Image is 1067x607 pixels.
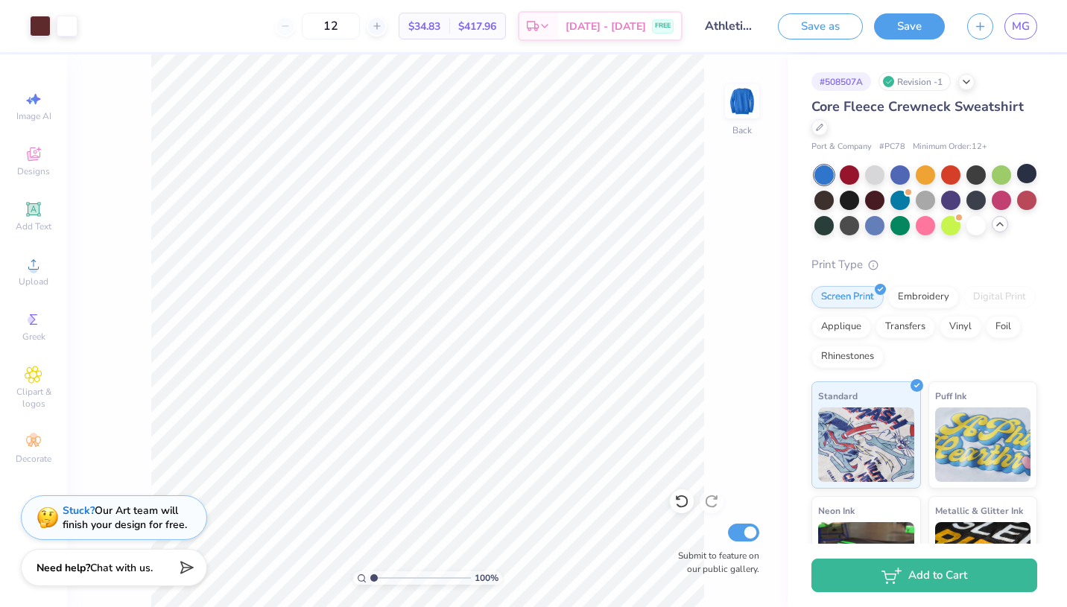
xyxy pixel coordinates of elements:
span: Image AI [16,110,51,122]
span: [DATE] - [DATE] [566,19,646,34]
span: Designs [17,165,50,177]
img: Neon Ink [818,522,914,597]
strong: Stuck? [63,503,95,518]
label: Submit to feature on our public gallery. [670,549,759,576]
a: MG [1004,13,1037,39]
span: Clipart & logos [7,386,60,410]
div: # 508507A [811,72,871,91]
span: Minimum Order: 12 + [913,141,987,153]
img: Back [727,86,757,116]
span: Core Fleece Crewneck Sweatshirt [811,98,1024,115]
span: FREE [655,21,671,31]
div: Print Type [811,256,1037,273]
span: Puff Ink [935,388,966,404]
span: MG [1012,18,1030,35]
div: Applique [811,316,871,338]
div: Our Art team will finish your design for free. [63,503,187,532]
div: Transfers [876,316,935,338]
img: Puff Ink [935,407,1031,482]
button: Add to Cart [811,559,1037,592]
span: Neon Ink [818,503,855,518]
span: Decorate [16,453,51,465]
span: Add Text [16,220,51,232]
div: Embroidery [888,286,959,308]
span: Port & Company [811,141,872,153]
button: Save [874,13,945,39]
div: Vinyl [940,316,981,338]
strong: Need help? [37,561,90,575]
div: Screen Print [811,286,884,308]
div: Rhinestones [811,346,884,368]
span: $34.83 [408,19,440,34]
div: Back [732,124,752,137]
div: Digital Print [963,286,1036,308]
span: Upload [19,276,48,287]
div: Foil [986,316,1021,338]
img: Metallic & Glitter Ink [935,522,1031,597]
span: Standard [818,388,858,404]
div: Revision -1 [878,72,951,91]
span: Chat with us. [90,561,153,575]
span: # PC78 [879,141,905,153]
span: Metallic & Glitter Ink [935,503,1023,518]
span: $417.96 [458,19,496,34]
input: Untitled Design [694,11,767,41]
input: – – [302,13,360,39]
span: Greek [22,331,45,343]
span: 100 % [475,571,498,585]
img: Standard [818,407,914,482]
button: Save as [778,13,863,39]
